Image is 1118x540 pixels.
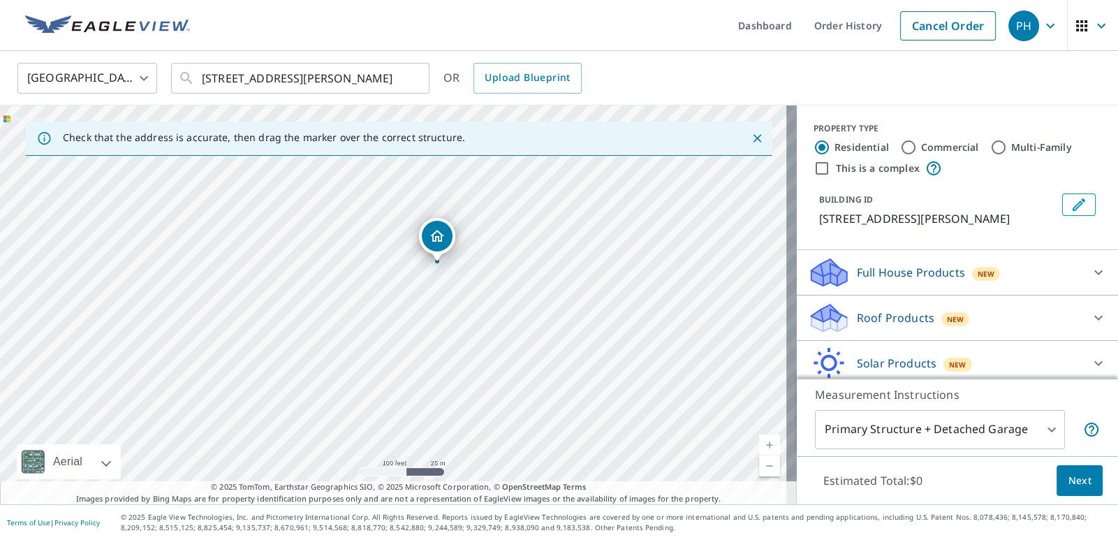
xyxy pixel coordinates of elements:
a: Current Level 18, Zoom Out [759,455,780,476]
label: Multi-Family [1011,140,1072,154]
label: This is a complex [836,161,920,175]
span: Your report will include the primary structure and a detached garage if one exists. [1083,421,1100,438]
span: © 2025 TomTom, Earthstar Geographics SIO, © 2025 Microsoft Corporation, © [211,481,586,493]
p: © 2025 Eagle View Technologies, Inc. and Pictometry International Corp. All Rights Reserved. Repo... [121,512,1111,533]
p: | [7,518,100,527]
div: Solar ProductsNew [808,346,1107,380]
span: Next [1068,472,1091,490]
p: Check that the address is accurate, then drag the marker over the correct structure. [63,131,465,144]
a: Cancel Order [900,11,996,41]
p: Estimated Total: $0 [812,465,934,496]
p: Measurement Instructions [815,386,1100,403]
a: OpenStreetMap [502,481,561,492]
label: Residential [834,140,889,154]
p: Full House Products [857,264,965,281]
button: Edit building 1 [1062,194,1096,216]
div: PROPERTY TYPE [814,122,1101,135]
div: Dropped pin, building 1, Residential property, 24333 Hipsley Mill Rd Gaithersburg, MD 20882 [419,218,455,261]
p: [STREET_ADDRESS][PERSON_NAME] [819,210,1057,227]
div: [GEOGRAPHIC_DATA] [17,59,157,98]
img: EV Logo [25,15,190,36]
span: New [978,268,995,279]
div: Full House ProductsNew [808,256,1107,289]
div: Aerial [49,444,87,479]
a: Terms [563,481,586,492]
div: Roof ProductsNew [808,301,1107,335]
div: PH [1008,10,1039,41]
span: Upload Blueprint [485,69,570,87]
a: Upload Blueprint [473,63,581,94]
a: Terms of Use [7,518,50,527]
span: New [949,359,966,370]
button: Close [748,129,766,147]
p: BUILDING ID [819,194,873,205]
input: Search by address or latitude-longitude [202,59,401,98]
div: Aerial [17,444,121,479]
a: Current Level 18, Zoom In [759,435,780,455]
span: New [947,314,964,325]
a: Privacy Policy [54,518,100,527]
p: Roof Products [857,309,934,326]
div: Primary Structure + Detached Garage [815,410,1065,449]
div: OR [443,63,582,94]
button: Next [1057,465,1103,497]
p: Solar Products [857,355,936,372]
label: Commercial [921,140,979,154]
